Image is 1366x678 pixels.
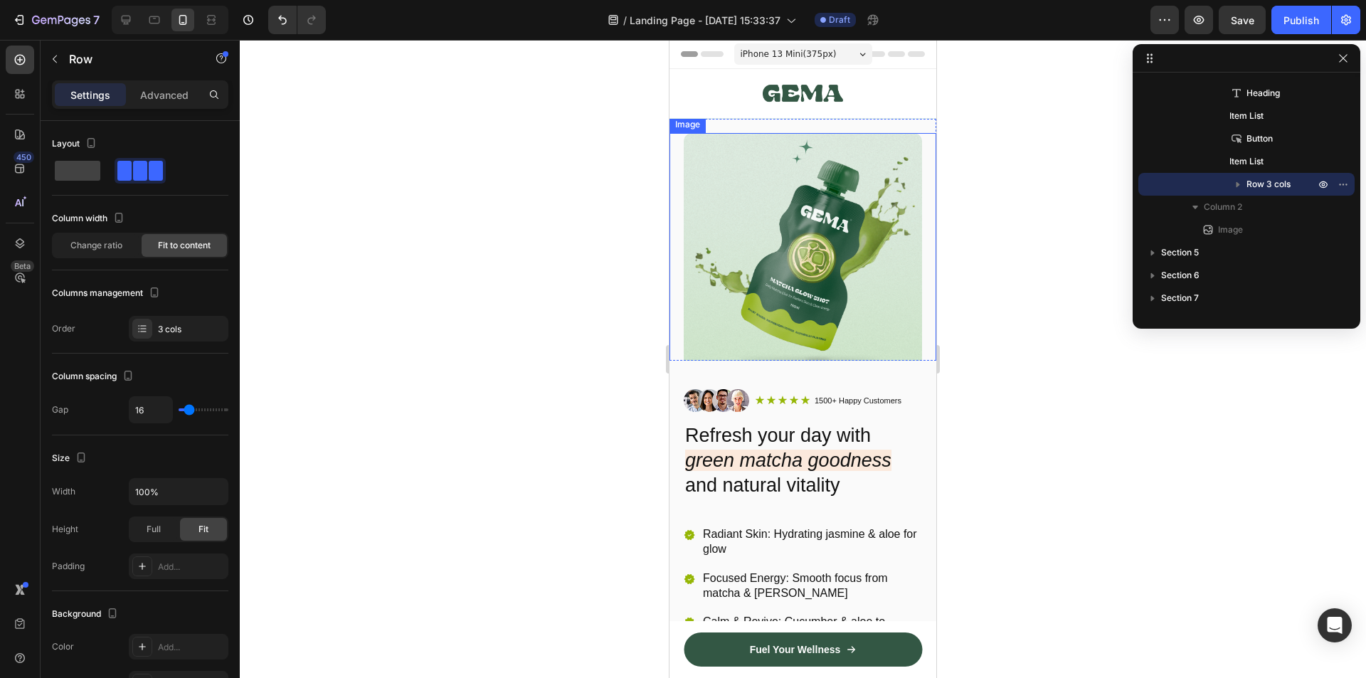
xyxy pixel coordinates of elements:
[1246,132,1273,146] span: Button
[1231,14,1254,26] span: Save
[1246,86,1280,100] span: Heading
[669,40,936,678] iframe: Design area
[158,323,225,336] div: 3 cols
[1229,154,1264,169] span: Item List
[147,523,161,536] span: Full
[69,51,190,68] p: Row
[1204,200,1242,214] span: Column 2
[14,152,34,163] div: 450
[11,260,34,272] div: Beta
[52,449,90,468] div: Size
[630,13,780,28] span: Landing Page - [DATE] 15:33:37
[1229,109,1264,123] span: Item List
[829,14,850,26] span: Draft
[1219,6,1266,34] button: Save
[158,561,225,573] div: Add...
[52,322,75,335] div: Order
[1246,177,1291,191] span: Row 3 cols
[198,523,208,536] span: Fit
[268,6,326,34] div: Undo/Redo
[52,367,137,386] div: Column spacing
[6,6,106,34] button: 7
[158,239,211,252] span: Fit to content
[129,397,172,423] input: Auto
[623,13,627,28] span: /
[52,134,100,154] div: Layout
[1161,245,1199,260] span: Section 5
[52,605,121,624] div: Background
[93,11,100,28] p: 7
[52,523,78,536] div: Height
[158,641,225,654] div: Add...
[52,209,127,228] div: Column width
[70,239,122,252] span: Change ratio
[129,479,228,504] input: Auto
[1161,268,1200,282] span: Section 6
[52,403,68,416] div: Gap
[1161,291,1199,305] span: Section 7
[52,560,85,573] div: Padding
[52,485,75,498] div: Width
[1318,608,1352,642] div: Open Intercom Messenger
[52,640,74,653] div: Color
[1218,223,1243,237] span: Image
[52,284,163,303] div: Columns management
[140,88,189,102] p: Advanced
[1271,6,1331,34] button: Publish
[70,88,110,102] p: Settings
[1283,13,1319,28] div: Publish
